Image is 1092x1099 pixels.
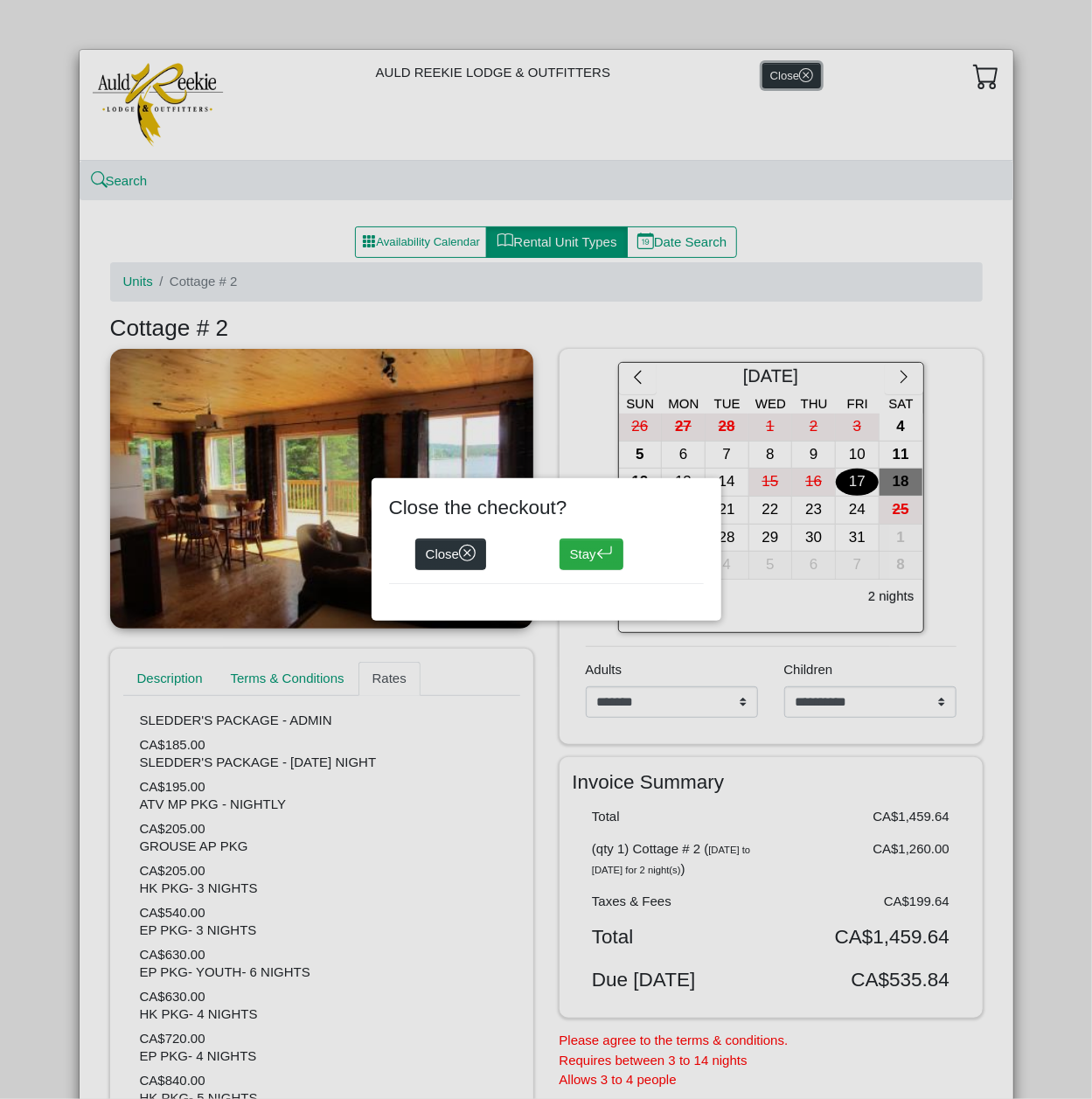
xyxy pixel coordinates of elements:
h4: Close the checkout? [389,496,704,519]
button: Stayarrow return left [560,539,623,570]
button: Closex circle [415,539,487,570]
svg: x circle [459,545,476,561]
svg: arrow return left [596,545,613,561]
div: AULD REEKIE LODGE & OUTFITTERS [80,50,1013,161]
